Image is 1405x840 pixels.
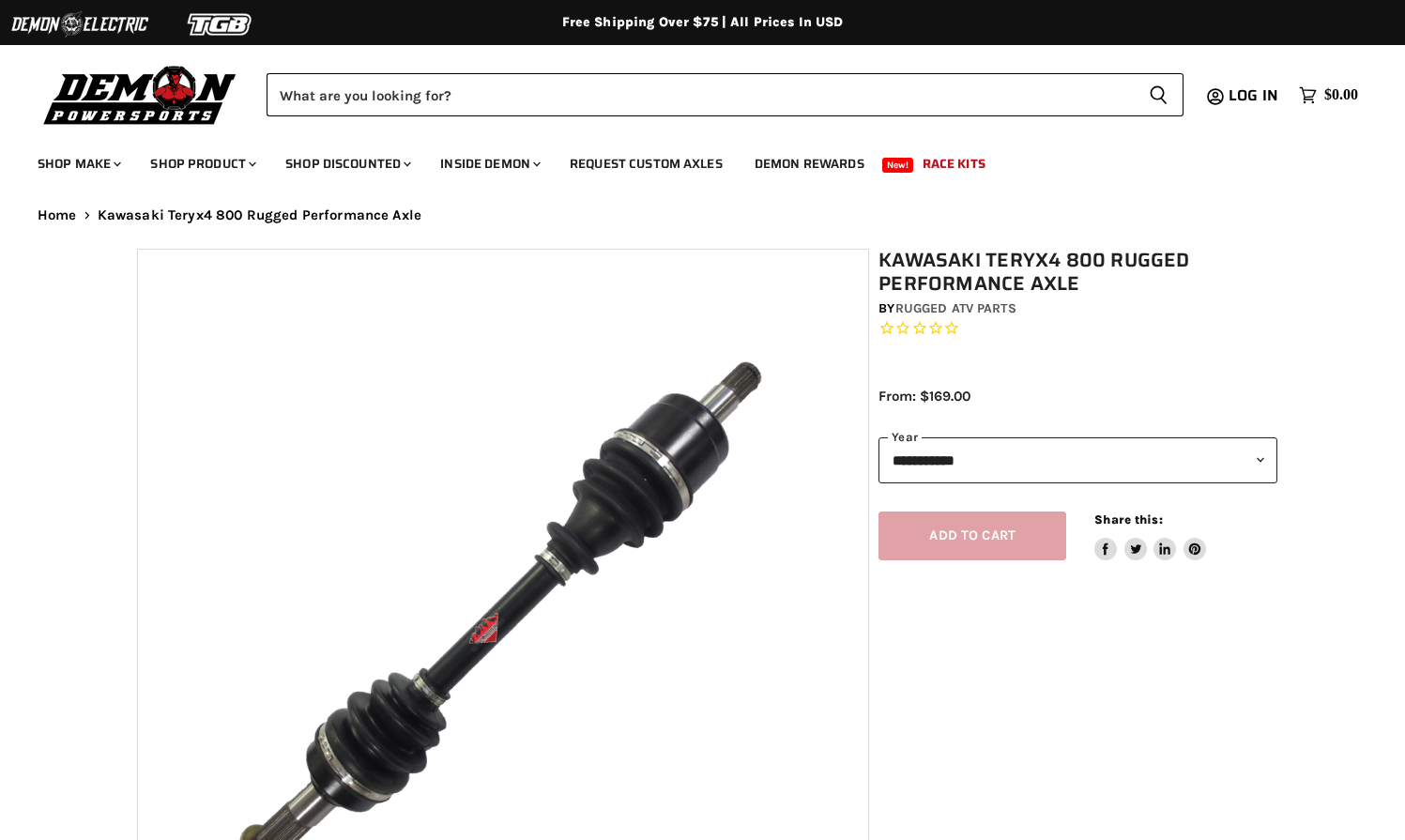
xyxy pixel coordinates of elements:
[1324,86,1358,104] span: $0.00
[267,73,1184,116] form: Product
[267,73,1134,116] input: Search
[136,145,267,183] a: Shop Product
[1229,84,1278,107] span: Log in
[878,319,1277,339] span: Rated 0.0 out of 5 stars 0 reviews
[878,298,1277,319] div: by
[1094,512,1206,561] aside: Share this:
[909,145,1000,183] a: Race Kits
[38,207,77,223] a: Home
[38,61,243,128] img: Demon Powersports
[895,300,1016,316] a: Rugged ATV Parts
[1220,87,1290,104] a: Log in
[426,145,552,183] a: Inside Demon
[882,158,914,173] span: New!
[1290,82,1367,109] a: $0.00
[741,145,878,183] a: Demon Rewards
[150,7,291,42] img: TGB Logo 2
[23,145,132,183] a: Shop Make
[878,388,970,405] span: From: $169.00
[23,137,1353,183] ul: Main menu
[98,207,421,223] span: Kawasaki Teryx4 800 Rugged Performance Axle
[1094,512,1162,527] span: Share this:
[878,249,1277,296] h1: Kawasaki Teryx4 800 Rugged Performance Axle
[878,437,1277,483] select: year
[9,7,150,42] img: Demon Electric Logo 2
[271,145,422,183] a: Shop Discounted
[1134,73,1184,116] button: Search
[556,145,737,183] a: Request Custom Axles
